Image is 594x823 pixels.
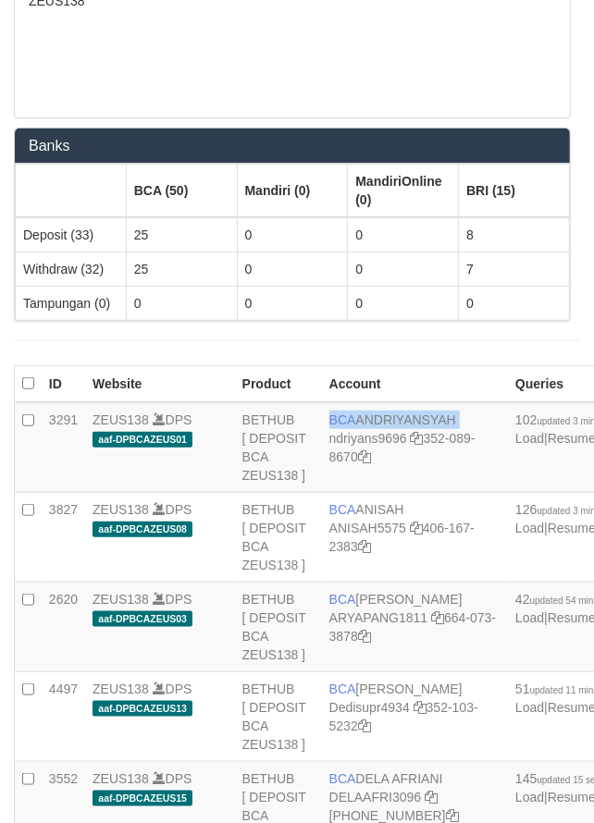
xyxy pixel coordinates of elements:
[237,165,348,218] th: Group: activate to sort column ascending
[329,592,356,607] span: BCA
[329,502,356,517] span: BCA
[16,217,127,252] td: Deposit (33)
[42,672,85,762] td: 4497
[93,791,192,806] span: aaf-DPBCAZEUS15
[329,521,406,535] a: ANISAH5575
[329,771,356,786] span: BCA
[459,165,570,218] th: Group: activate to sort column ascending
[411,431,424,446] a: Copy ndriyans9696 to clipboard
[85,493,235,583] td: DPS
[329,431,407,446] a: ndriyans9696
[85,583,235,672] td: DPS
[329,682,356,696] span: BCA
[235,672,322,762] td: BETHUB [ DEPOSIT BCA ZEUS138 ]
[85,672,235,762] td: DPS
[348,217,459,252] td: 0
[42,493,85,583] td: 3827
[446,808,459,823] a: Copy 8692458639 to clipboard
[358,539,371,554] a: Copy 4061672383 to clipboard
[459,287,570,321] td: 0
[29,138,556,154] h3: Banks
[515,610,544,625] a: Load
[237,217,348,252] td: 0
[93,592,149,607] a: ZEUS138
[235,366,322,402] th: Product
[358,629,371,644] a: Copy 6640733878 to clipboard
[235,493,322,583] td: BETHUB [ DEPOSIT BCA ZEUS138 ]
[348,252,459,287] td: 0
[42,366,85,402] th: ID
[235,583,322,672] td: BETHUB [ DEPOSIT BCA ZEUS138 ]
[16,287,127,321] td: Tampungan (0)
[93,432,192,448] span: aaf-DPBCAZEUS01
[85,402,235,493] td: DPS
[93,682,149,696] a: ZEUS138
[358,449,371,464] a: Copy 3520898670 to clipboard
[235,402,322,493] td: BETHUB [ DEPOSIT BCA ZEUS138 ]
[322,402,508,493] td: ANDRIYANSYAH 352-089-8670
[329,610,428,625] a: ARYAPANG1811
[329,790,422,805] a: DELAAFRI3096
[322,493,508,583] td: ANISAH 406-167-2383
[425,790,438,805] a: Copy DELAAFRI3096 to clipboard
[322,672,508,762] td: [PERSON_NAME] 352-103-5232
[329,412,356,427] span: BCA
[322,366,508,402] th: Account
[42,583,85,672] td: 2620
[348,165,459,218] th: Group: activate to sort column ascending
[93,522,192,537] span: aaf-DPBCAZEUS08
[515,790,544,805] a: Load
[410,521,423,535] a: Copy ANISAH5575 to clipboard
[93,701,192,717] span: aaf-DPBCAZEUS13
[16,252,127,287] td: Withdraw (32)
[329,700,410,715] a: Dedisupr4934
[126,217,237,252] td: 25
[126,287,237,321] td: 0
[237,252,348,287] td: 0
[431,610,444,625] a: Copy ARYAPANG1811 to clipboard
[93,502,149,517] a: ZEUS138
[85,366,235,402] th: Website
[16,165,127,218] th: Group: activate to sort column ascending
[126,252,237,287] td: 25
[93,611,192,627] span: aaf-DPBCAZEUS03
[459,252,570,287] td: 7
[515,521,544,535] a: Load
[459,217,570,252] td: 8
[515,431,544,446] a: Load
[348,287,459,321] td: 0
[237,287,348,321] td: 0
[93,412,149,427] a: ZEUS138
[358,719,371,733] a: Copy 3521035232 to clipboard
[515,700,544,715] a: Load
[414,700,427,715] a: Copy Dedisupr4934 to clipboard
[322,583,508,672] td: [PERSON_NAME] 664-073-3878
[93,771,149,786] a: ZEUS138
[126,165,237,218] th: Group: activate to sort column ascending
[42,402,85,493] td: 3291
